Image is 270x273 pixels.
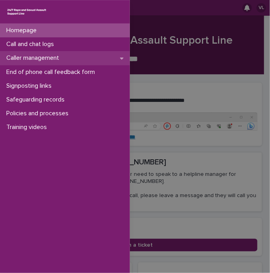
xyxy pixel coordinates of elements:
p: End of phone call feedback form [3,68,101,76]
p: Homepage [3,27,43,34]
img: rhQMoQhaT3yELyF149Cw [6,7,47,17]
p: Safeguarding records [3,96,71,103]
p: Caller management [3,54,65,62]
p: Signposting links [3,82,58,90]
p: Call and chat logs [3,41,60,48]
p: Training videos [3,124,53,131]
p: Policies and processes [3,110,75,117]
